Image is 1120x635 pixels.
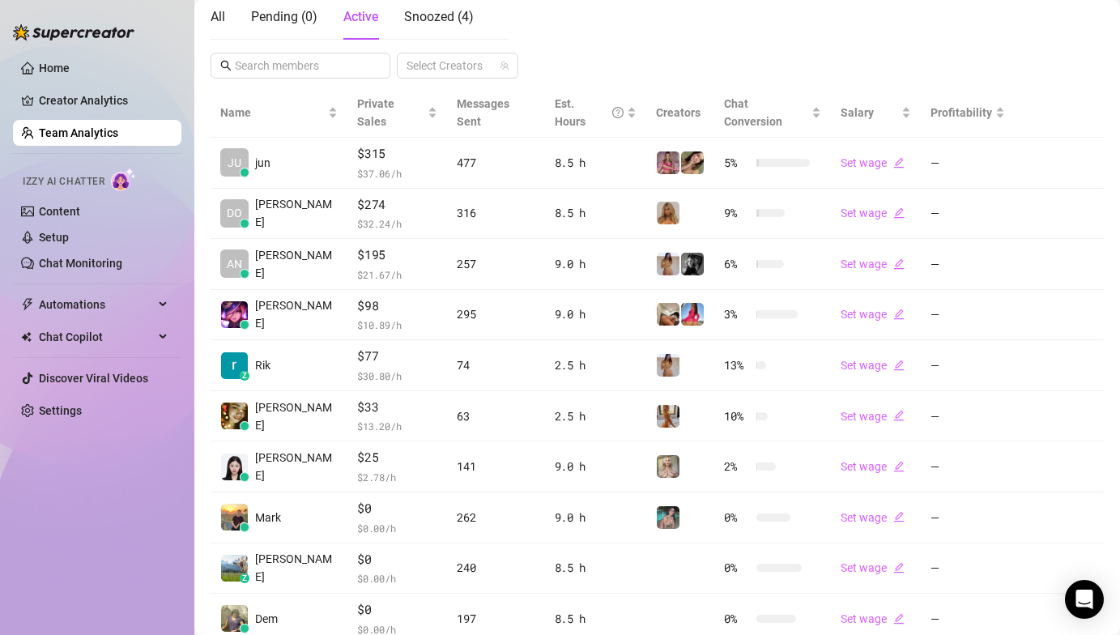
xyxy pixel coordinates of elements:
[841,359,905,372] a: Set wageedit
[841,258,905,271] a: Set wageedit
[39,205,80,218] a: Content
[255,550,338,586] span: [PERSON_NAME]
[255,296,338,332] span: [PERSON_NAME]
[357,144,437,164] span: $315
[220,104,325,121] span: Name
[39,126,118,139] a: Team Analytics
[724,97,782,128] span: Chat Conversion
[21,331,32,343] img: Chat Copilot
[227,255,242,273] span: AN
[21,298,34,311] span: thunderbolt
[555,305,637,323] div: 9.0 h
[724,458,750,475] span: 2 %
[893,410,905,421] span: edit
[251,7,317,27] div: Pending ( 0 )
[221,605,248,632] img: Dem
[357,448,437,467] span: $25
[220,60,232,71] span: search
[841,207,905,219] a: Set wageedit
[893,562,905,573] span: edit
[357,317,437,333] span: $ 10.89 /h
[646,88,714,138] th: Creators
[255,195,338,231] span: [PERSON_NAME]
[555,356,637,374] div: 2.5 h
[724,559,750,577] span: 0 %
[457,610,534,628] div: 197
[457,509,534,526] div: 262
[724,305,750,323] span: 3 %
[893,461,905,472] span: edit
[357,550,437,569] span: $0
[500,61,509,70] span: team
[357,266,437,283] span: $ 21.67 /h
[921,290,1015,341] td: —
[921,391,1015,442] td: —
[255,356,270,374] span: Rik
[39,231,69,244] a: Setup
[893,309,905,320] span: edit
[457,97,509,128] span: Messages Sent
[921,138,1015,189] td: —
[724,204,750,222] span: 9 %
[657,455,679,478] img: Ellie (VIP)
[555,95,624,130] div: Est. Hours
[457,204,534,222] div: 316
[357,245,437,265] span: $195
[255,246,338,282] span: [PERSON_NAME]
[930,106,992,119] span: Profitability
[841,511,905,524] a: Set wageedit
[457,559,534,577] div: 240
[357,418,437,434] span: $ 13.20 /h
[357,570,437,586] span: $ 0.00 /h
[221,454,248,480] img: Eva Tangian
[255,449,338,484] span: [PERSON_NAME]
[681,151,704,174] img: Mocha (VIP)
[111,168,136,191] img: AI Chatter
[357,97,394,128] span: Private Sales
[657,151,679,174] img: Tabby (VIP)
[357,398,437,417] span: $33
[255,509,281,526] span: Mark
[921,441,1015,492] td: —
[255,610,278,628] span: Dem
[235,57,368,75] input: Search members
[921,189,1015,240] td: —
[921,239,1015,290] td: —
[841,460,905,473] a: Set wageedit
[457,458,534,475] div: 141
[357,600,437,620] span: $0
[724,610,750,628] span: 0 %
[39,62,70,75] a: Home
[39,87,168,113] a: Creator Analytics
[39,372,148,385] a: Discover Viral Videos
[724,509,750,526] span: 0 %
[555,255,637,273] div: 9.0 h
[555,509,637,526] div: 9.0 h
[841,612,905,625] a: Set wageedit
[724,154,750,172] span: 5 %
[555,458,637,475] div: 9.0 h
[357,195,437,215] span: $274
[39,404,82,417] a: Settings
[1065,580,1104,619] div: Open Intercom Messenger
[893,511,905,522] span: edit
[343,9,378,24] span: Active
[841,106,874,119] span: Salary
[612,95,624,130] span: question-circle
[657,354,679,377] img: Georgia (VIP)
[221,504,248,531] img: Mark
[357,165,437,181] span: $ 37.06 /h
[404,9,474,24] span: Snoozed ( 4 )
[357,520,437,536] span: $ 0.00 /h
[255,154,270,172] span: jun
[657,202,679,224] img: Jaz (VIP)
[893,613,905,624] span: edit
[893,360,905,371] span: edit
[724,407,750,425] span: 10 %
[227,204,242,222] span: DO
[555,407,637,425] div: 2.5 h
[221,555,248,582] img: Anjely Luna
[357,347,437,366] span: $77
[357,296,437,316] span: $98
[13,24,134,40] img: logo-BBDzfeDw.svg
